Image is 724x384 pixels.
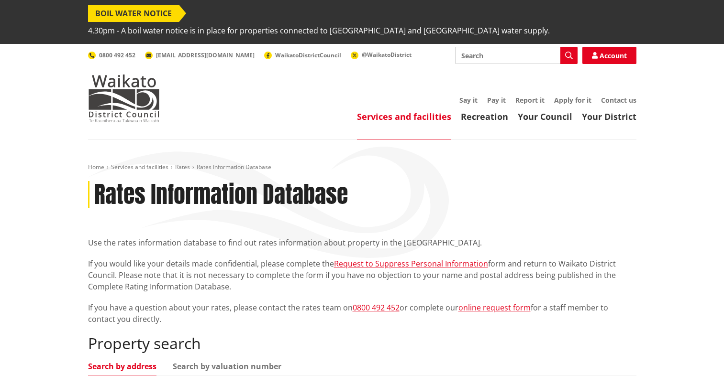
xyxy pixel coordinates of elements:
[362,51,412,59] span: @WaikatoDistrict
[88,302,636,325] p: If you have a question about your rates, please contact the rates team on or complete our for a s...
[88,51,135,59] a: 0800 492 452
[88,334,636,352] h2: Property search
[353,302,400,313] a: 0800 492 452
[334,258,488,269] a: Request to Suppress Personal Information
[156,51,255,59] span: [EMAIL_ADDRESS][DOMAIN_NAME]
[487,96,506,105] a: Pay it
[582,47,636,64] a: Account
[173,363,281,370] a: Search by valuation number
[94,181,348,209] h1: Rates Information Database
[458,302,531,313] a: online request form
[88,237,636,248] p: Use the rates information database to find out rates information about property in the [GEOGRAPHI...
[582,111,636,122] a: Your District
[275,51,341,59] span: WaikatoDistrictCouncil
[88,163,104,171] a: Home
[264,51,341,59] a: WaikatoDistrictCouncil
[351,51,412,59] a: @WaikatoDistrict
[515,96,545,105] a: Report it
[88,22,550,39] span: 4.30pm - A boil water notice is in place for properties connected to [GEOGRAPHIC_DATA] and [GEOGR...
[197,163,271,171] span: Rates Information Database
[601,96,636,105] a: Contact us
[461,111,508,122] a: Recreation
[99,51,135,59] span: 0800 492 452
[111,163,168,171] a: Services and facilities
[357,111,451,122] a: Services and facilities
[88,5,179,22] span: BOIL WATER NOTICE
[88,363,156,370] a: Search by address
[518,111,572,122] a: Your Council
[459,96,478,105] a: Say it
[88,75,160,122] img: Waikato District Council - Te Kaunihera aa Takiwaa o Waikato
[145,51,255,59] a: [EMAIL_ADDRESS][DOMAIN_NAME]
[554,96,591,105] a: Apply for it
[88,258,636,292] p: If you would like your details made confidential, please complete the form and return to Waikato ...
[175,163,190,171] a: Rates
[88,163,636,171] nav: breadcrumb
[455,47,578,64] input: Search input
